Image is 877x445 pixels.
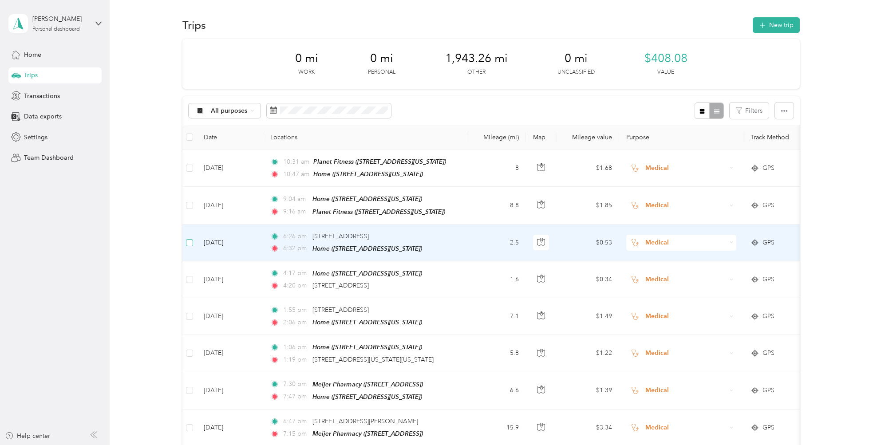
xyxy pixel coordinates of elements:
[312,195,422,202] span: Home ([STREET_ADDRESS][US_STATE])
[312,319,422,326] span: Home ([STREET_ADDRESS][US_STATE])
[312,417,418,425] span: [STREET_ADDRESS][PERSON_NAME]
[762,311,774,321] span: GPS
[762,238,774,248] span: GPS
[645,386,727,395] span: Medical
[283,343,308,352] span: 1:06 pm
[645,201,727,210] span: Medical
[467,224,526,261] td: 2.5
[645,275,727,284] span: Medical
[312,393,422,400] span: Home ([STREET_ADDRESS][US_STATE])
[283,268,308,278] span: 4:17 pm
[557,187,619,224] td: $1.85
[312,232,369,240] span: [STREET_ADDRESS]
[762,386,774,395] span: GPS
[313,158,446,165] span: Planet Fitness ([STREET_ADDRESS][US_STATE])
[211,108,248,114] span: All purposes
[557,261,619,298] td: $0.34
[197,298,263,335] td: [DATE]
[557,125,619,150] th: Mileage value
[557,335,619,372] td: $1.22
[295,51,318,66] span: 0 mi
[645,163,727,173] span: Medical
[312,245,422,252] span: Home ([STREET_ADDRESS][US_STATE])
[645,238,727,248] span: Medical
[557,298,619,335] td: $1.49
[283,157,309,167] span: 10:31 am
[467,125,526,150] th: Mileage (mi)
[762,423,774,433] span: GPS
[762,348,774,358] span: GPS
[283,207,308,217] span: 9:16 am
[283,194,308,204] span: 9:04 am
[445,51,508,66] span: 1,943.26 mi
[24,50,41,59] span: Home
[557,372,619,410] td: $1.39
[283,305,308,315] span: 1:55 pm
[313,170,423,177] span: Home ([STREET_ADDRESS][US_STATE])
[467,150,526,187] td: 8
[827,395,877,445] iframe: Everlance-gr Chat Button Frame
[730,102,769,119] button: Filters
[197,125,263,150] th: Date
[24,112,62,121] span: Data exports
[32,27,80,32] div: Personal dashboard
[283,355,308,365] span: 1:19 pm
[557,224,619,261] td: $0.53
[312,270,422,277] span: Home ([STREET_ADDRESS][US_STATE])
[762,163,774,173] span: GPS
[753,17,800,33] button: New trip
[312,343,422,350] span: Home ([STREET_ADDRESS][US_STATE])
[283,169,309,179] span: 10:47 am
[32,14,88,24] div: [PERSON_NAME]
[263,125,467,150] th: Locations
[762,201,774,210] span: GPS
[557,68,595,76] p: Unclassified
[312,356,434,363] span: [STREET_ADDRESS][US_STATE][US_STATE]
[467,298,526,335] td: 7.1
[197,335,263,372] td: [DATE]
[467,261,526,298] td: 1.6
[197,150,263,187] td: [DATE]
[762,275,774,284] span: GPS
[283,281,308,291] span: 4:20 pm
[557,150,619,187] td: $1.68
[467,372,526,410] td: 6.6
[644,51,687,66] span: $408.08
[197,372,263,410] td: [DATE]
[645,348,727,358] span: Medical
[5,431,50,441] button: Help center
[24,133,47,142] span: Settings
[24,153,74,162] span: Team Dashboard
[197,187,263,224] td: [DATE]
[743,125,806,150] th: Track Method
[467,335,526,372] td: 5.8
[619,125,743,150] th: Purpose
[368,68,395,76] p: Personal
[283,392,308,402] span: 7:47 pm
[312,208,445,215] span: Planet Fitness ([STREET_ADDRESS][US_STATE])
[565,51,588,66] span: 0 mi
[283,429,308,439] span: 7:15 pm
[312,306,369,314] span: [STREET_ADDRESS]
[370,51,393,66] span: 0 mi
[197,224,263,261] td: [DATE]
[645,423,727,433] span: Medical
[657,68,674,76] p: Value
[526,125,557,150] th: Map
[283,244,308,253] span: 6:32 pm
[645,311,727,321] span: Medical
[467,187,526,224] td: 8.8
[283,379,308,389] span: 7:30 pm
[312,282,369,289] span: [STREET_ADDRESS]
[283,417,308,426] span: 6:47 pm
[312,430,423,437] span: Meijer Pharmacy ([STREET_ADDRESS])
[197,261,263,298] td: [DATE]
[182,20,206,30] h1: Trips
[283,318,308,327] span: 2:06 pm
[467,68,486,76] p: Other
[298,68,315,76] p: Work
[283,232,308,241] span: 6:26 pm
[312,381,423,388] span: Meijer Pharmacy ([STREET_ADDRESS])
[24,91,60,101] span: Transactions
